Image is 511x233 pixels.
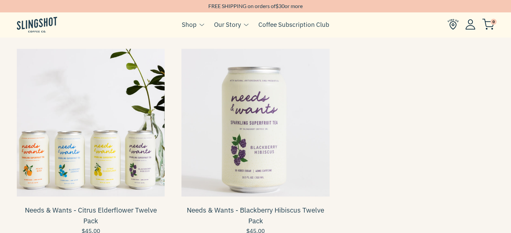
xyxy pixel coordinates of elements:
a: Our Story [214,19,241,30]
span: 30 [279,3,285,9]
img: cart [482,19,494,30]
img: Find Us [448,19,459,30]
img: Account [465,19,475,30]
span: 0 [491,19,497,25]
a: 0 [482,20,494,28]
a: Needs & Wants - Blackberry Hibiscus Twelve Pack [187,206,324,226]
span: $ [275,3,279,9]
a: Needs & Wants - Citrus Elderflower Twelve Pack [25,206,157,226]
a: Coffee Subscription Club [258,19,329,30]
a: Shop [182,19,197,30]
